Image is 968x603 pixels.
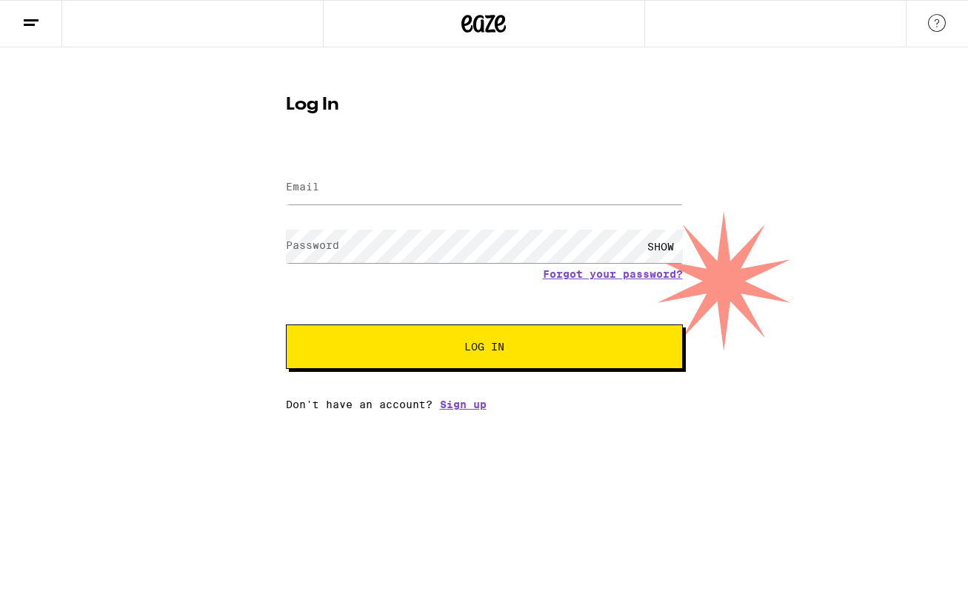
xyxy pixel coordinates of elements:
[286,181,319,193] label: Email
[440,399,487,410] a: Sign up
[464,342,504,352] span: Log In
[286,239,339,251] label: Password
[543,268,683,280] a: Forgot your password?
[286,399,683,410] div: Don't have an account?
[286,96,683,114] h1: Log In
[286,171,683,204] input: Email
[638,230,683,263] div: SHOW
[286,324,683,369] button: Log In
